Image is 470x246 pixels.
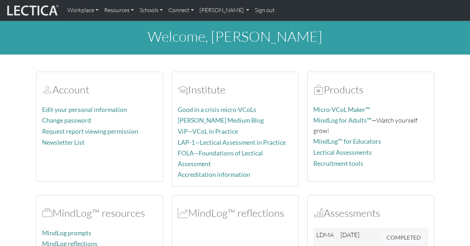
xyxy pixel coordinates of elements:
[252,3,278,18] a: Sign out
[42,83,52,96] span: Account
[42,83,157,96] h2: Account
[340,231,359,239] span: [DATE]
[178,128,238,135] a: ViP—VCoL in Practice
[178,139,286,146] a: LAP-1—Lectical Assessment in Practice
[178,171,250,178] a: Accreditation information
[313,207,428,219] h2: Assessments
[313,160,363,167] a: Recruitment tools
[313,138,381,145] a: MindLog™ for Educators
[178,117,264,124] a: [PERSON_NAME] Medium Blog
[137,3,166,18] a: Schools
[42,207,157,219] h2: MindLog™ resources
[313,206,324,219] span: Assessments
[178,106,256,113] a: Good in a crisis micro-VCoLs
[313,117,372,124] a: MindLog for Adults™
[313,83,428,96] h2: Products
[178,206,188,219] span: MindLog
[178,207,293,219] h2: MindLog™ reflections
[42,106,127,113] a: Edit your personal information
[42,128,138,135] a: Request report viewing permission
[313,115,428,135] p: —Watch yourself grow!
[313,106,370,113] a: Micro-VCoL Maker™
[313,149,372,156] a: Lectical Assessments
[197,3,252,18] a: [PERSON_NAME]
[178,149,263,167] a: FOLA—Foundations of Lectical Assessment
[42,229,91,237] a: MindLog prompts
[166,3,197,18] a: Connect
[42,206,52,219] span: MindLog™ resources
[101,3,137,18] a: Resources
[42,117,91,124] a: Change password
[5,4,59,17] img: lecticalive
[178,83,188,96] span: Account
[178,83,293,96] h2: Institute
[42,139,85,146] a: Newsletter List
[65,3,101,18] a: Workplace
[313,83,324,96] span: Products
